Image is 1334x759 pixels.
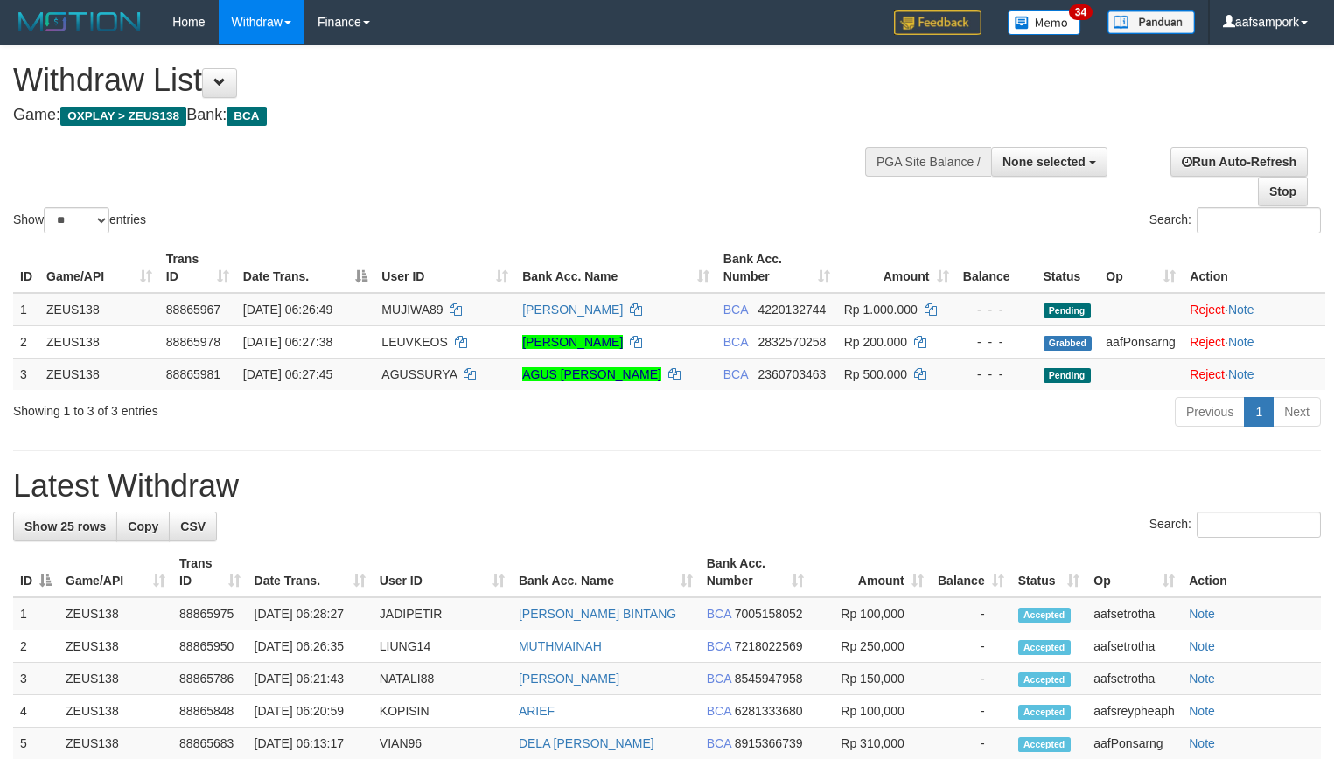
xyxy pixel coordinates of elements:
a: Reject [1190,335,1225,349]
button: None selected [991,147,1107,177]
label: Search: [1149,512,1321,538]
span: [DATE] 06:27:38 [243,335,332,349]
td: 2 [13,630,59,663]
span: BCA [723,367,748,381]
a: Note [1189,607,1215,621]
span: MUJIWA89 [381,303,443,317]
a: [PERSON_NAME] [522,303,623,317]
img: panduan.png [1107,10,1195,34]
td: ZEUS138 [59,695,172,728]
td: 2 [13,325,39,358]
a: ARIEF [519,704,555,718]
th: Trans ID: activate to sort column ascending [159,243,236,293]
a: Copy [116,512,170,541]
td: [DATE] 06:28:27 [248,597,373,630]
td: ZEUS138 [39,293,159,326]
th: Action [1183,243,1325,293]
label: Show entries [13,207,146,233]
span: Rp 500.000 [844,367,907,381]
span: Accepted [1018,672,1071,687]
h1: Latest Withdraw [13,469,1321,504]
span: BCA [227,107,266,126]
a: Note [1189,672,1215,686]
td: 1 [13,597,59,630]
td: - [931,695,1011,728]
td: Rp 100,000 [811,695,930,728]
a: Reject [1190,367,1225,381]
a: DELA [PERSON_NAME] [519,736,654,750]
td: JADIPETIR [373,597,512,630]
td: 1 [13,293,39,326]
span: OXPLAY > ZEUS138 [60,107,186,126]
span: BCA [707,736,731,750]
td: - [931,663,1011,695]
th: Game/API: activate to sort column ascending [59,547,172,597]
th: Status [1037,243,1100,293]
span: Copy 6281333680 to clipboard [735,704,803,718]
th: ID: activate to sort column descending [13,547,59,597]
th: Op: activate to sort column ascending [1086,547,1182,597]
td: · [1183,293,1325,326]
span: Copy 2832570258 to clipboard [758,335,826,349]
td: 88865950 [172,630,247,663]
td: aafsetrotha [1086,597,1182,630]
label: Search: [1149,207,1321,233]
a: Note [1189,704,1215,718]
span: Copy 8915366739 to clipboard [735,736,803,750]
span: BCA [707,607,731,621]
td: ZEUS138 [39,358,159,390]
td: ZEUS138 [39,325,159,358]
td: KOPISIN [373,695,512,728]
span: Accepted [1018,737,1071,752]
span: [DATE] 06:26:49 [243,303,332,317]
td: aafPonsarng [1099,325,1183,358]
a: Previous [1175,397,1245,427]
span: BCA [707,704,731,718]
div: - - - [963,333,1030,351]
img: MOTION_logo.png [13,9,146,35]
span: 88865967 [166,303,220,317]
th: User ID: activate to sort column ascending [373,547,512,597]
img: Button%20Memo.svg [1008,10,1081,35]
th: Status: activate to sort column ascending [1011,547,1087,597]
th: ID [13,243,39,293]
span: Copy 2360703463 to clipboard [758,367,826,381]
td: 88865786 [172,663,247,695]
a: MUTHMAINAH [519,639,602,653]
span: Accepted [1018,640,1071,655]
a: Note [1189,736,1215,750]
td: · [1183,325,1325,358]
td: aafsetrotha [1086,630,1182,663]
span: Copy 7218022569 to clipboard [735,639,803,653]
span: Copy 4220132744 to clipboard [758,303,826,317]
td: ZEUS138 [59,630,172,663]
td: ZEUS138 [59,663,172,695]
a: Note [1228,367,1254,381]
td: ZEUS138 [59,597,172,630]
span: [DATE] 06:27:45 [243,367,332,381]
th: Bank Acc. Number: activate to sort column ascending [700,547,812,597]
input: Search: [1197,512,1321,538]
input: Search: [1197,207,1321,233]
h1: Withdraw List [13,63,872,98]
td: [DATE] 06:20:59 [248,695,373,728]
th: Action [1182,547,1321,597]
span: Show 25 rows [24,519,106,533]
span: BCA [723,303,748,317]
th: Amount: activate to sort column ascending [837,243,956,293]
div: PGA Site Balance / [865,147,991,177]
span: AGUSSURYA [381,367,457,381]
td: 3 [13,663,59,695]
a: Note [1228,303,1254,317]
a: Show 25 rows [13,512,117,541]
th: Date Trans.: activate to sort column ascending [248,547,373,597]
th: Bank Acc. Number: activate to sort column ascending [716,243,837,293]
a: Note [1189,639,1215,653]
img: Feedback.jpg [894,10,981,35]
span: Accepted [1018,608,1071,623]
span: 34 [1069,4,1093,20]
td: 3 [13,358,39,390]
span: Rp 200.000 [844,335,907,349]
div: - - - [963,301,1030,318]
span: Copy 7005158052 to clipboard [735,607,803,621]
